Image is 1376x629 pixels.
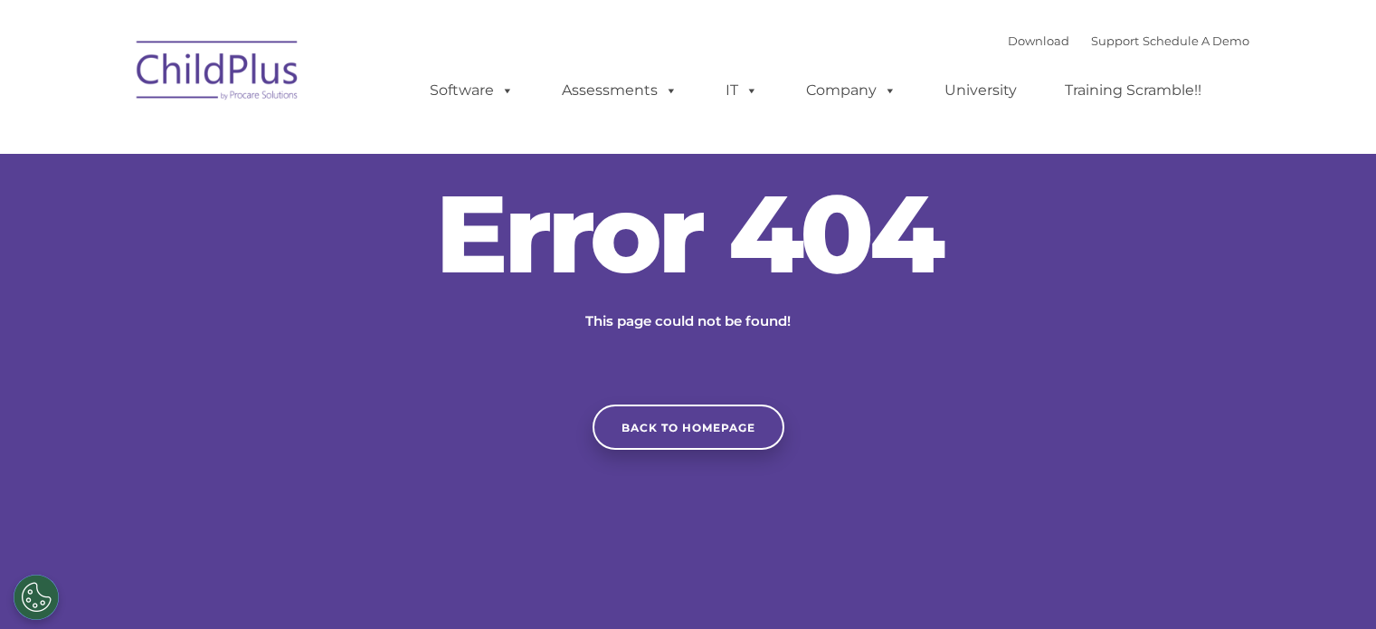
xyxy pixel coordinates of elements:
[498,310,878,332] p: This page could not be found!
[14,575,59,620] button: Cookies Settings
[1143,33,1249,48] a: Schedule A Demo
[707,72,776,109] a: IT
[788,72,915,109] a: Company
[593,405,784,450] a: Back to homepage
[1091,33,1139,48] a: Support
[1008,33,1069,48] a: Download
[1047,72,1219,109] a: Training Scramble!!
[926,72,1035,109] a: University
[544,72,696,109] a: Assessments
[1008,33,1249,48] font: |
[417,179,960,288] h2: Error 404
[128,28,308,119] img: ChildPlus by Procare Solutions
[412,72,532,109] a: Software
